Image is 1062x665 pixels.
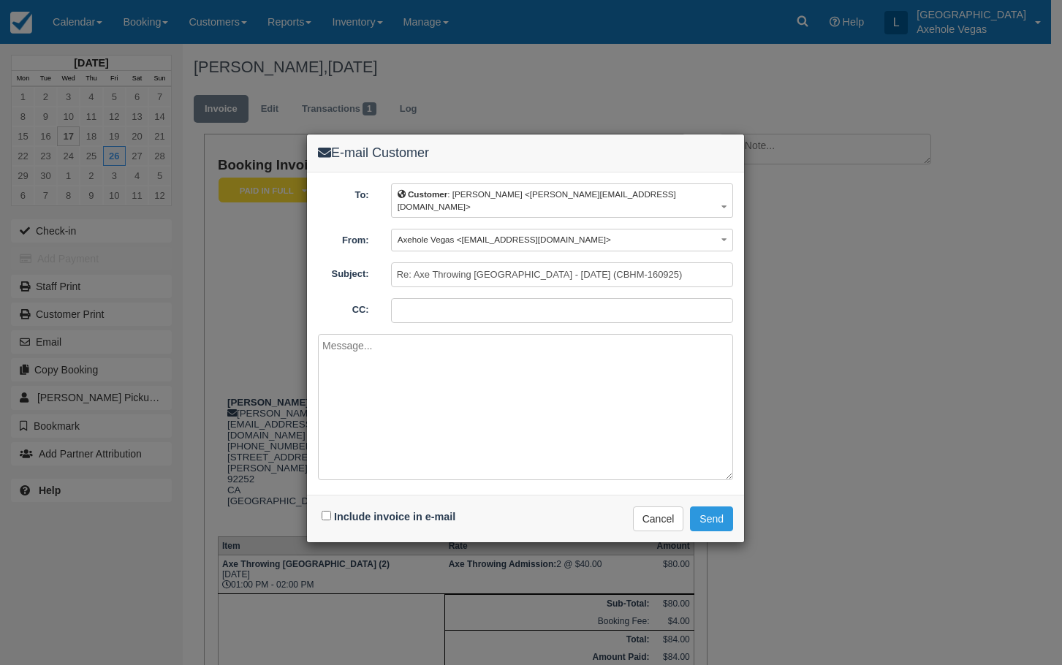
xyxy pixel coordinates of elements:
label: Include invoice in e-mail [334,511,455,522]
b: Customer [408,189,447,199]
button: Cancel [633,506,684,531]
h4: E-mail Customer [318,145,733,161]
button: Customer: [PERSON_NAME] <[PERSON_NAME][EMAIL_ADDRESS][DOMAIN_NAME]> [391,183,733,218]
label: CC: [307,298,380,317]
label: From: [307,229,380,248]
label: Subject: [307,262,380,281]
button: Axehole Vegas <[EMAIL_ADDRESS][DOMAIN_NAME]> [391,229,733,251]
label: To: [307,183,380,202]
span: : [PERSON_NAME] <[PERSON_NAME][EMAIL_ADDRESS][DOMAIN_NAME]> [398,189,676,211]
span: Axehole Vegas <[EMAIL_ADDRESS][DOMAIN_NAME]> [398,235,611,244]
button: Send [690,506,733,531]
